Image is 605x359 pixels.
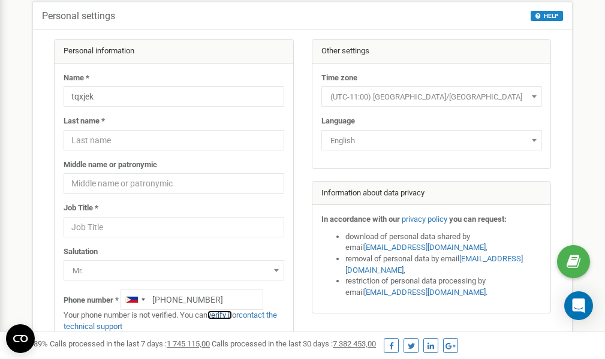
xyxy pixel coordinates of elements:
[207,310,232,319] a: verify it
[64,130,284,150] input: Last name
[121,289,263,310] input: +1-800-555-55-55
[345,231,542,254] li: download of personal data shared by email ,
[64,310,284,332] p: Your phone number is not verified. You can or
[64,260,284,280] span: Mr.
[64,116,105,127] label: Last name *
[64,173,284,194] input: Middle name or patronymic
[64,203,98,214] label: Job Title *
[321,215,400,224] strong: In accordance with our
[345,276,542,298] li: restriction of personal data processing by email .
[345,254,542,276] li: removal of personal data by email ,
[212,339,376,348] span: Calls processed in the last 30 days :
[64,295,119,306] label: Phone number *
[64,73,89,84] label: Name *
[6,324,35,353] button: Open CMP widget
[321,116,355,127] label: Language
[364,243,486,252] a: [EMAIL_ADDRESS][DOMAIN_NAME]
[333,339,376,348] u: 7 382 453,00
[326,89,538,105] span: (UTC-11:00) Pacific/Midway
[64,310,277,331] a: contact the technical support
[321,86,542,107] span: (UTC-11:00) Pacific/Midway
[64,217,284,237] input: Job Title
[64,246,98,258] label: Salutation
[364,288,486,297] a: [EMAIL_ADDRESS][DOMAIN_NAME]
[449,215,507,224] strong: you can request:
[50,339,210,348] span: Calls processed in the last 7 days :
[121,290,149,309] div: Telephone country code
[345,254,523,274] a: [EMAIL_ADDRESS][DOMAIN_NAME]
[564,291,593,320] div: Open Intercom Messenger
[312,182,551,206] div: Information about data privacy
[321,73,357,84] label: Time zone
[64,86,284,107] input: Name
[64,159,157,171] label: Middle name or patronymic
[55,40,293,64] div: Personal information
[167,339,210,348] u: 1 745 115,00
[312,40,551,64] div: Other settings
[42,11,115,22] h5: Personal settings
[402,215,447,224] a: privacy policy
[68,263,280,279] span: Mr.
[326,132,538,149] span: English
[321,130,542,150] span: English
[531,11,563,21] button: HELP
